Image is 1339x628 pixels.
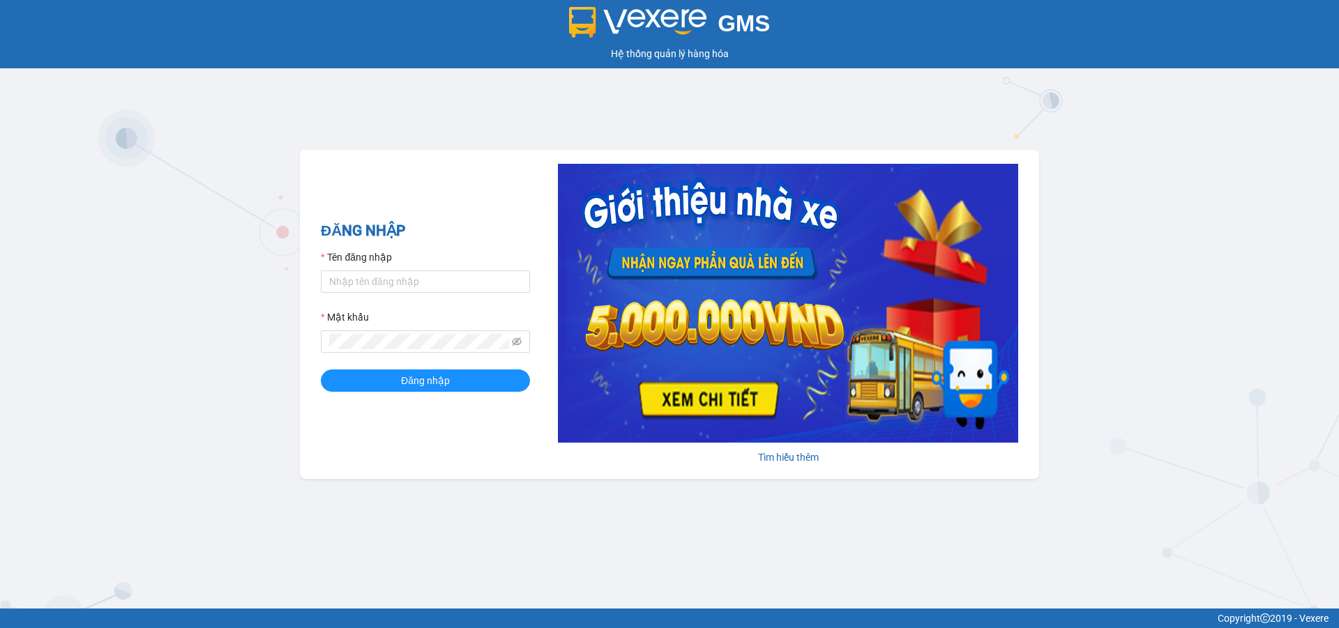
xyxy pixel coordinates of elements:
input: Mật khẩu [329,334,509,349]
a: GMS [569,21,771,32]
div: Tìm hiểu thêm [558,450,1018,465]
input: Tên đăng nhập [321,270,530,293]
label: Mật khẩu [321,309,369,325]
div: Copyright 2019 - Vexere [10,611,1329,626]
span: copyright [1260,613,1270,623]
button: Đăng nhập [321,369,530,392]
span: Đăng nhập [401,373,450,388]
label: Tên đăng nhập [321,250,392,265]
h2: ĐĂNG NHẬP [321,220,530,243]
div: Hệ thống quản lý hàng hóa [3,46,1336,61]
img: banner-0 [558,164,1018,443]
span: GMS [718,10,770,36]
span: eye-invisible [512,337,522,346]
img: logo 2 [569,7,707,38]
